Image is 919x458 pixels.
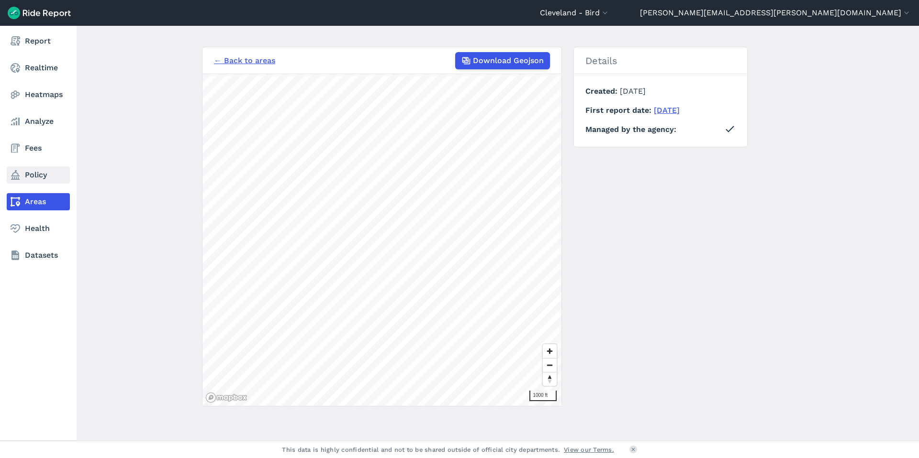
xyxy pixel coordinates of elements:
[529,391,557,401] div: 1000 ft
[7,86,70,103] a: Heatmaps
[543,372,557,386] button: Reset bearing to north
[202,74,561,406] canvas: Map
[7,113,70,130] a: Analyze
[585,87,620,96] span: Created
[543,344,557,358] button: Zoom in
[205,392,247,403] a: Mapbox logo
[455,52,550,69] button: Download Geojson
[540,7,610,19] button: Cleveland - Bird
[574,47,747,74] h2: Details
[640,7,911,19] button: [PERSON_NAME][EMAIL_ADDRESS][PERSON_NAME][DOMAIN_NAME]
[8,7,71,19] img: Ride Report
[7,193,70,210] a: Areas
[7,33,70,50] a: Report
[620,87,646,96] span: [DATE]
[7,140,70,157] a: Fees
[585,106,654,115] span: First report date
[473,55,544,66] span: Download Geojson
[7,220,70,237] a: Health
[214,55,275,66] a: ← Back to areas
[564,445,614,454] a: View our Terms.
[654,106,680,115] a: [DATE]
[7,59,70,76] a: Realtime
[7,166,70,184] a: Policy
[585,124,676,135] span: Managed by the agency
[7,247,70,264] a: Datasets
[543,358,557,372] button: Zoom out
